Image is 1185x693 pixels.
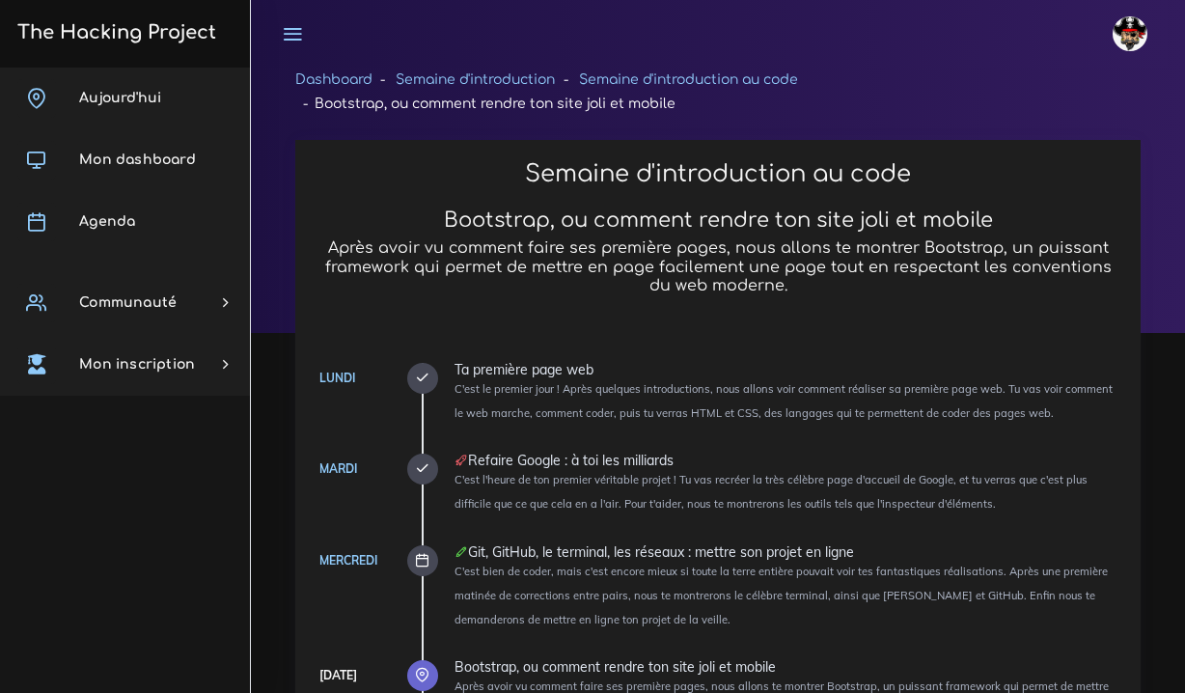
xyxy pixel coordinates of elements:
small: C'est bien de coder, mais c'est encore mieux si toute la terre entière pouvait voir tes fantastiq... [455,565,1108,626]
div: Bootstrap, ou comment rendre ton site joli et mobile [455,660,1120,674]
span: Aujourd'hui [79,91,161,105]
h3: The Hacking Project [12,22,216,43]
li: Bootstrap, ou comment rendre ton site joli et mobile [295,92,675,116]
a: Mardi [319,461,357,476]
span: Agenda [79,214,135,229]
div: Ta première page web [455,363,1120,376]
div: [DATE] [319,665,357,686]
a: Semaine d'introduction [396,72,555,87]
h3: Bootstrap, ou comment rendre ton site joli et mobile [316,208,1120,233]
h2: Semaine d'introduction au code [316,160,1120,188]
span: Mon dashboard [79,152,196,167]
a: Dashboard [295,72,372,87]
div: Git, GitHub, le terminal, les réseaux : mettre son projet en ligne [455,545,1120,559]
h5: Après avoir vu comment faire ses première pages, nous allons te montrer Bootstrap, un puissant fr... [316,239,1120,294]
small: C'est l'heure de ton premier véritable projet ! Tu vas recréer la très célèbre page d'accueil de ... [455,473,1088,511]
span: Communauté [79,295,177,310]
a: Semaine d'introduction au code [579,72,798,87]
span: Mon inscription [79,357,195,372]
img: avatar [1113,16,1147,51]
div: Refaire Google : à toi les milliards [455,454,1120,467]
a: Mercredi [319,553,377,568]
small: C'est le premier jour ! Après quelques introductions, nous allons voir comment réaliser sa premiè... [455,382,1113,420]
a: Lundi [319,371,355,385]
